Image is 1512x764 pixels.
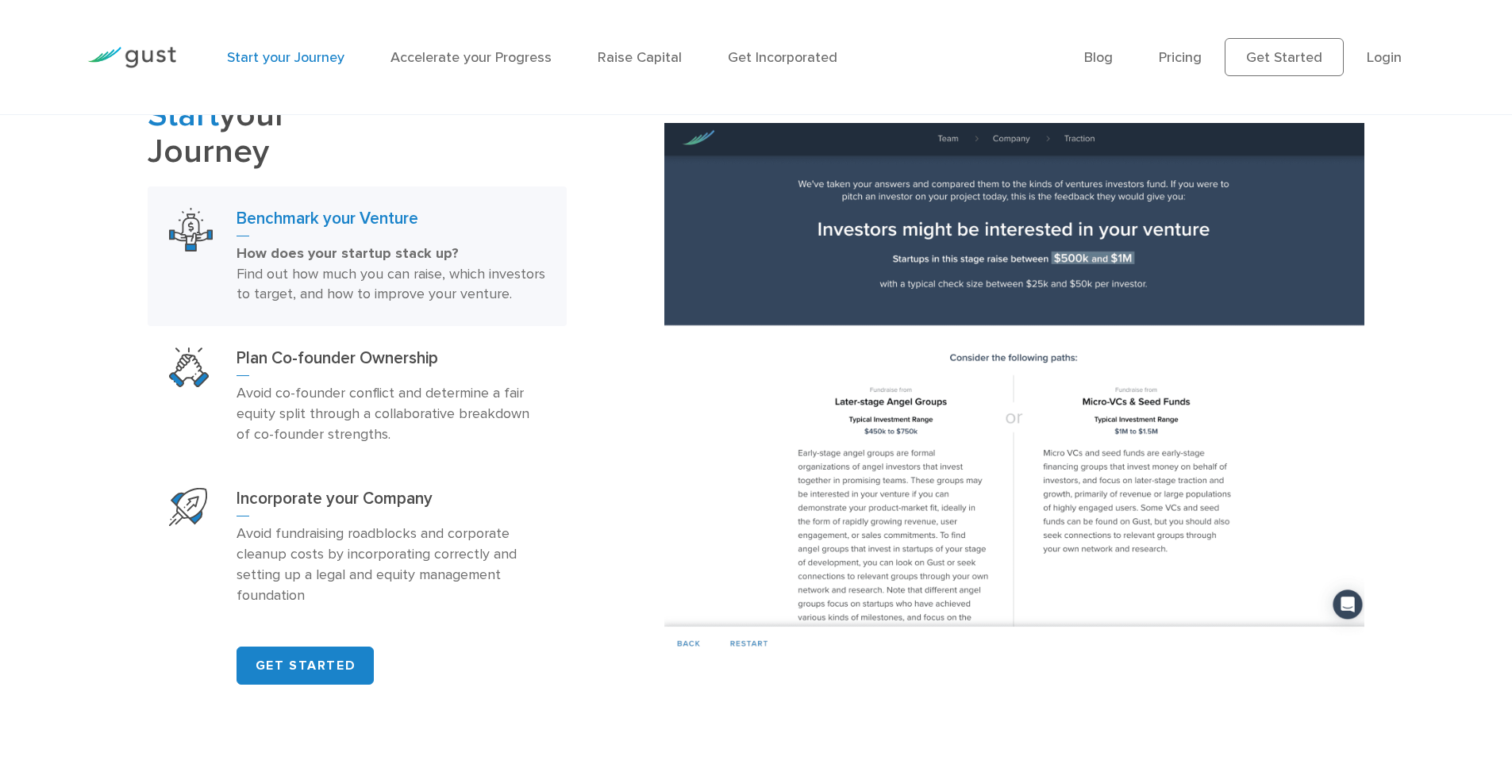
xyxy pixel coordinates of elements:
h3: Benchmark your Venture [237,208,545,236]
a: Get Started [1225,38,1344,76]
img: Benchmark your Venture [664,123,1364,659]
span: Find out how much you can raise, which investors to target, and how to improve your venture. [237,266,545,303]
img: Gust Logo [87,47,176,68]
h3: Incorporate your Company [237,488,545,516]
img: Benchmark Your Venture [169,208,213,251]
h3: Plan Co-founder Ownership [237,347,545,376]
p: Avoid fundraising roadblocks and corporate cleanup costs by incorporating correctly and setting u... [237,524,545,606]
a: Get Incorporated [728,49,837,66]
a: Start your Journey [227,49,344,66]
a: Benchmark Your VentureBenchmark your VentureHow does your startup stack up? Find out how much you... [148,186,567,327]
a: Blog [1084,49,1113,66]
p: Avoid co-founder conflict and determine a fair equity split through a collaborative breakdown of ... [237,383,545,445]
h2: your Journey [148,98,567,171]
a: Accelerate your Progress [391,49,552,66]
a: Login [1367,49,1402,66]
img: Start Your Company [169,488,207,526]
a: Plan Co Founder OwnershipPlan Co-founder OwnershipAvoid co-founder conflict and determine a fair ... [148,326,567,466]
a: Pricing [1159,49,1202,66]
strong: How does your startup stack up? [237,245,459,262]
a: GET STARTED [237,647,374,685]
a: Raise Capital [598,49,682,66]
span: Start [148,95,219,135]
img: Plan Co Founder Ownership [169,347,209,387]
a: Start Your CompanyIncorporate your CompanyAvoid fundraising roadblocks and corporate cleanup cost... [148,466,567,628]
